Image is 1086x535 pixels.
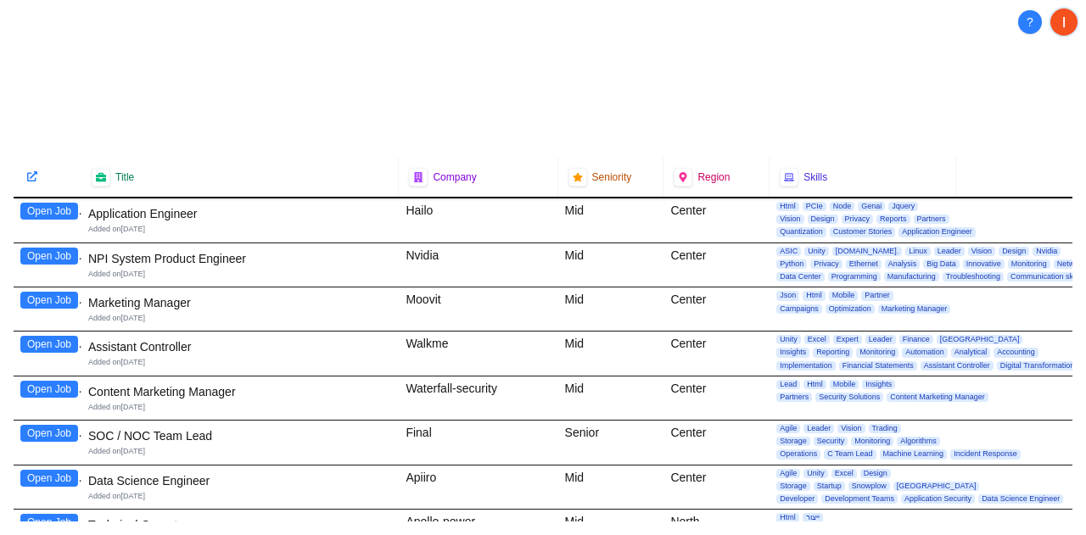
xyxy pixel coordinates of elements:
[20,514,78,531] button: Open Job
[88,516,392,533] div: Technical Operator
[20,248,78,265] button: Open Job
[663,465,770,510] div: Center
[1027,14,1033,31] span: ?
[804,335,830,344] span: Excel
[88,224,392,235] div: Added on [DATE]
[828,272,881,281] span: Programming
[842,215,874,224] span: Privacy
[803,291,826,300] span: Html
[776,259,807,269] span: Python
[776,482,810,491] span: Storage
[1007,272,1086,281] span: Communication skills
[88,427,392,444] div: SOC / NOC Team Lead
[88,383,392,400] div: Content Marketing Manager
[88,313,392,324] div: Added on [DATE]
[88,402,392,413] div: Added on [DATE]
[803,202,826,211] span: PCIe
[865,335,896,344] span: Leader
[776,335,801,344] span: Unity
[829,291,859,300] span: Mobile
[997,361,1078,371] span: Digital Transformation
[999,247,1029,256] span: Design
[776,380,800,389] span: Lead
[839,361,917,371] span: Financial Statements
[776,202,799,211] span: Html
[1018,10,1042,34] button: About Techjobs
[20,425,78,442] button: Open Job
[831,469,857,478] span: Excel
[20,470,78,487] button: Open Job
[88,294,392,311] div: Marketing Manager
[776,291,799,300] span: Json
[804,247,829,256] span: Unity
[776,272,825,281] span: Data Center
[803,170,827,184] span: Skills
[399,198,557,242] div: Hailo
[558,287,664,331] div: Mid
[592,170,632,184] span: Seniority
[1033,247,1061,256] span: Nvidia
[837,424,865,433] span: Vision
[776,361,836,371] span: Implementation
[88,446,392,457] div: Added on [DATE]
[808,215,838,224] span: Design
[899,335,933,344] span: Finance
[20,381,78,398] button: Open Job
[776,449,820,459] span: Operations
[558,332,664,376] div: Mid
[803,424,834,433] span: Leader
[923,259,960,269] span: Big Data
[814,437,848,446] span: Security
[887,393,988,402] span: Content Marketing Manager
[978,494,1063,504] span: Data Science Engineer
[897,437,940,446] span: Algorithms
[821,494,898,504] span: Development Teams
[803,380,826,389] span: Html
[399,465,557,510] div: Apiiro
[399,243,557,287] div: Nvidia
[433,170,476,184] span: Company
[893,482,980,491] span: [GEOGRAPHIC_DATA]
[824,449,876,459] span: C Team Lead
[558,421,664,465] div: Senior
[810,259,842,269] span: Privacy
[776,393,812,402] span: Partners
[830,380,859,389] span: Mobile
[663,421,770,465] div: Center
[880,449,948,459] span: Machine Learning
[1008,259,1050,269] span: Monitoring
[776,348,809,357] span: Insights
[399,332,557,376] div: Walkme
[1050,8,1078,36] img: User avatar
[558,198,664,242] div: Mid
[994,348,1038,357] span: Accounting
[814,482,845,491] span: Startup
[776,215,803,224] span: Vision
[968,247,995,256] span: Vision
[833,335,862,344] span: Expert
[856,348,898,357] span: Monitoring
[663,287,770,331] div: Center
[876,215,910,224] span: Reports
[826,304,875,314] span: Optimization
[860,469,891,478] span: Design
[898,227,976,237] span: Application Engineer
[862,380,895,389] span: Insights
[902,348,948,357] span: Automation
[88,357,392,368] div: Added on [DATE]
[848,482,890,491] span: Snowplow
[963,259,1005,269] span: Innovative
[878,304,951,314] span: Marketing Manager
[861,291,893,300] span: Partner
[905,247,931,256] span: Linux
[803,469,828,478] span: Unity
[901,494,975,504] span: Application Security
[776,247,801,256] span: ASIC
[88,205,392,222] div: Application Engineer
[776,304,822,314] span: Campaigns
[914,215,949,224] span: Partners
[830,202,855,211] span: Node
[88,250,392,267] div: NPI System Product Engineer
[663,243,770,287] div: Center
[851,437,893,446] span: Monitoring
